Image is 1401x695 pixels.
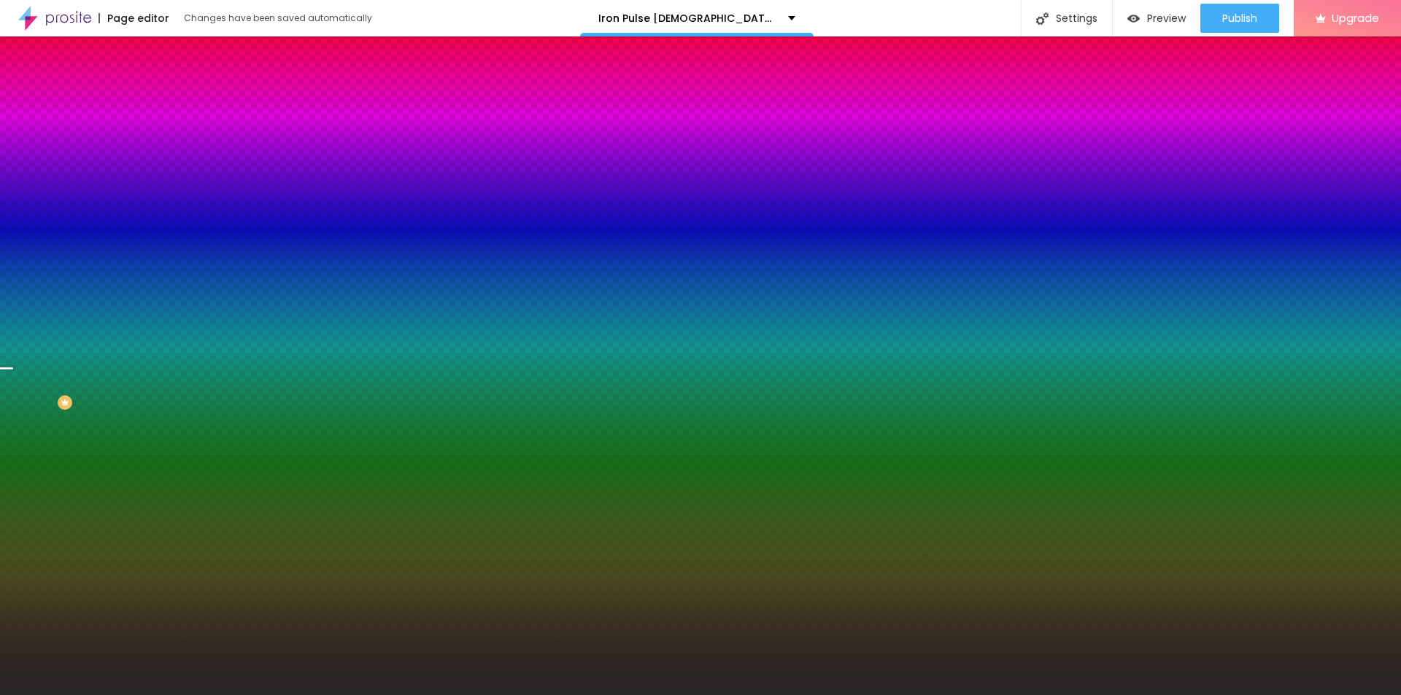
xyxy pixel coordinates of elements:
[1147,12,1186,24] span: Preview
[1200,4,1279,33] button: Publish
[1113,4,1200,33] button: Preview
[1332,12,1379,24] span: Upgrade
[184,14,372,23] div: Changes have been saved automatically
[1036,12,1049,25] img: Icone
[99,13,169,23] div: Page editor
[1127,12,1140,25] img: view-1.svg
[1222,12,1257,24] span: Publish
[598,13,777,23] p: Iron Pulse [DEMOGRAPHIC_DATA][MEDICAL_DATA] Official Website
